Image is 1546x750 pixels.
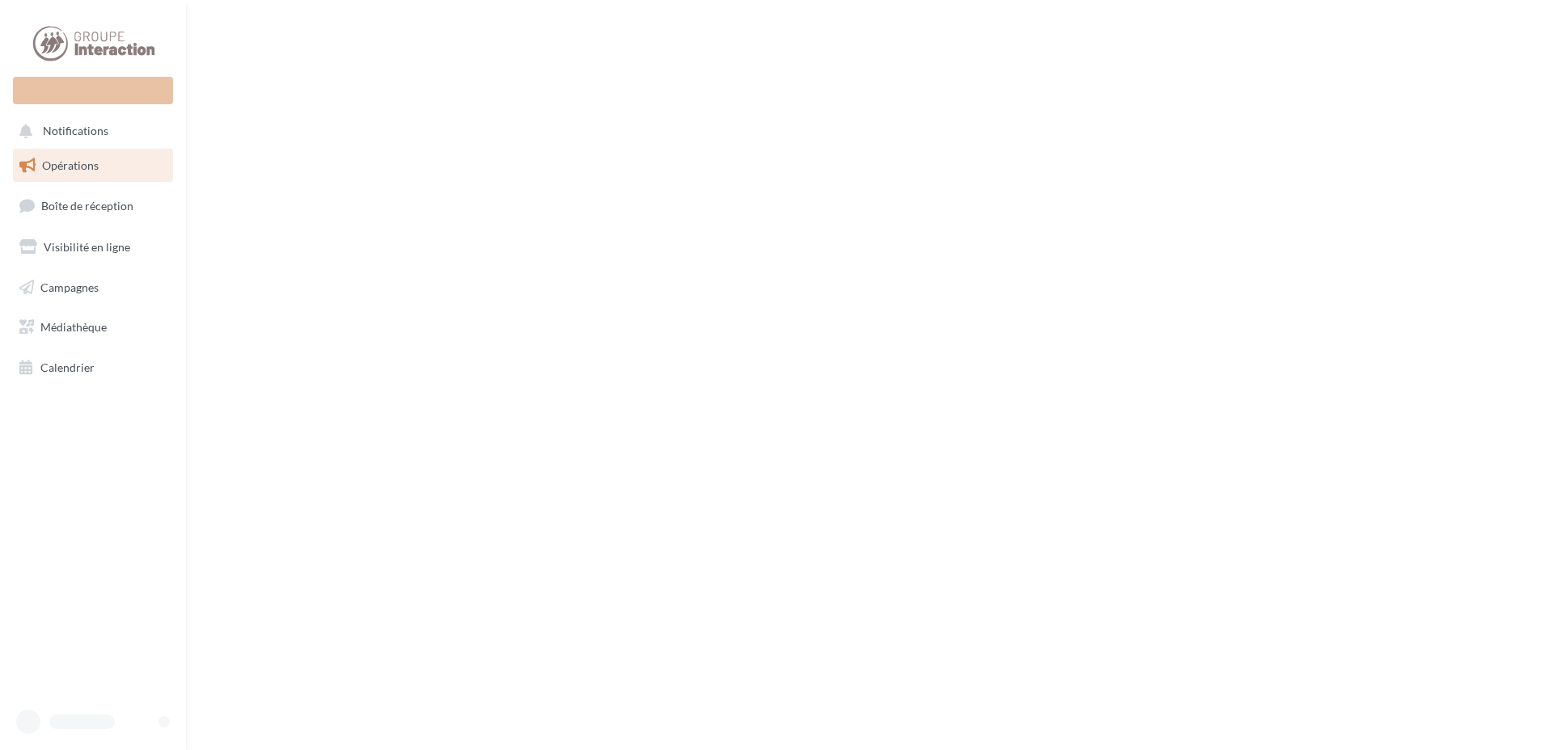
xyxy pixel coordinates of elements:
[10,230,176,264] a: Visibilité en ligne
[41,199,133,213] span: Boîte de réception
[44,240,130,254] span: Visibilité en ligne
[40,360,95,374] span: Calendrier
[42,158,99,172] span: Opérations
[13,77,173,104] div: Nouvelle campagne
[40,320,107,334] span: Médiathèque
[10,310,176,344] a: Médiathèque
[43,124,108,138] span: Notifications
[10,149,176,183] a: Opérations
[40,280,99,293] span: Campagnes
[10,351,176,385] a: Calendrier
[10,188,176,223] a: Boîte de réception
[10,271,176,305] a: Campagnes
